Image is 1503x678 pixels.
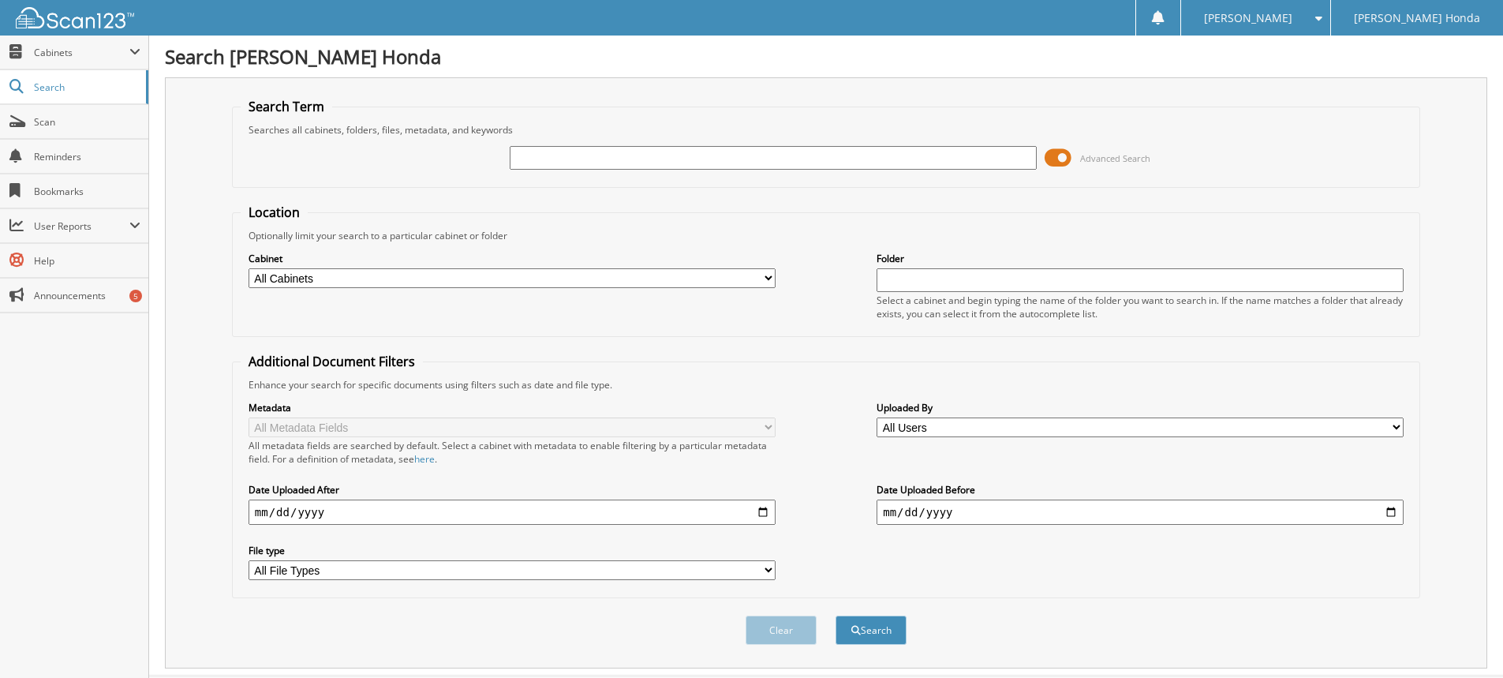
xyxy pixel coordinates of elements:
[241,229,1411,242] div: Optionally limit your search to a particular cabinet or folder
[34,81,138,94] span: Search
[34,219,129,233] span: User Reports
[746,616,817,645] button: Clear
[241,123,1411,137] div: Searches all cabinets, folders, files, metadata, and keywords
[34,185,140,198] span: Bookmarks
[165,43,1487,69] h1: Search [PERSON_NAME] Honda
[836,616,907,645] button: Search
[34,289,140,302] span: Announcements
[249,500,776,525] input: start
[249,483,776,496] label: Date Uploaded After
[877,500,1404,525] input: end
[249,544,776,557] label: File type
[241,353,423,370] legend: Additional Document Filters
[16,7,134,28] img: scan123-logo-white.svg
[249,252,776,265] label: Cabinet
[34,115,140,129] span: Scan
[34,150,140,163] span: Reminders
[241,204,308,221] legend: Location
[877,483,1404,496] label: Date Uploaded Before
[249,439,776,466] div: All metadata fields are searched by default. Select a cabinet with metadata to enable filtering b...
[34,46,129,59] span: Cabinets
[877,252,1404,265] label: Folder
[877,294,1404,320] div: Select a cabinet and begin typing the name of the folder you want to search in. If the name match...
[34,254,140,268] span: Help
[129,290,142,302] div: 5
[414,452,435,466] a: here
[249,401,776,414] label: Metadata
[241,98,332,115] legend: Search Term
[241,378,1411,391] div: Enhance your search for specific documents using filters such as date and file type.
[877,401,1404,414] label: Uploaded By
[1354,13,1480,23] span: [PERSON_NAME] Honda
[1204,13,1292,23] span: [PERSON_NAME]
[1080,152,1150,164] span: Advanced Search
